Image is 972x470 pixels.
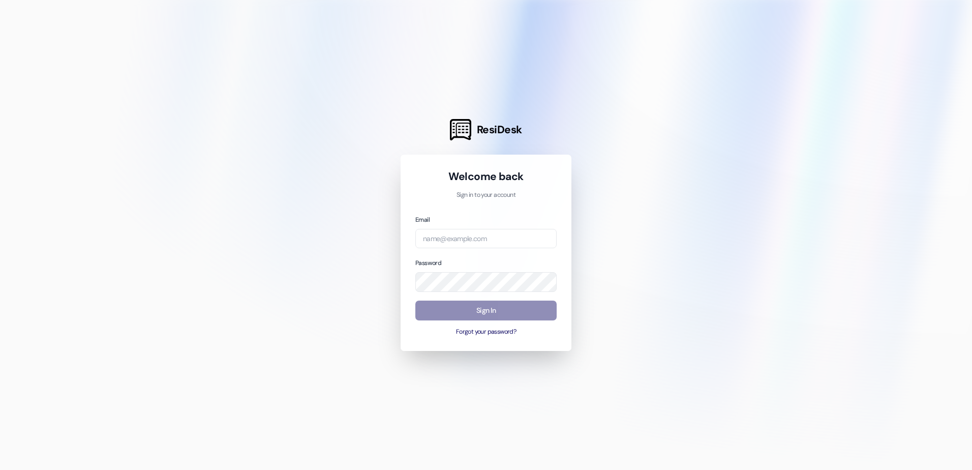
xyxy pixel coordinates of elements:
[415,169,557,184] h1: Welcome back
[450,119,471,140] img: ResiDesk Logo
[477,123,522,137] span: ResiDesk
[415,328,557,337] button: Forgot your password?
[415,259,441,267] label: Password
[415,229,557,249] input: name@example.com
[415,191,557,200] p: Sign in to your account
[415,216,430,224] label: Email
[415,301,557,320] button: Sign In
